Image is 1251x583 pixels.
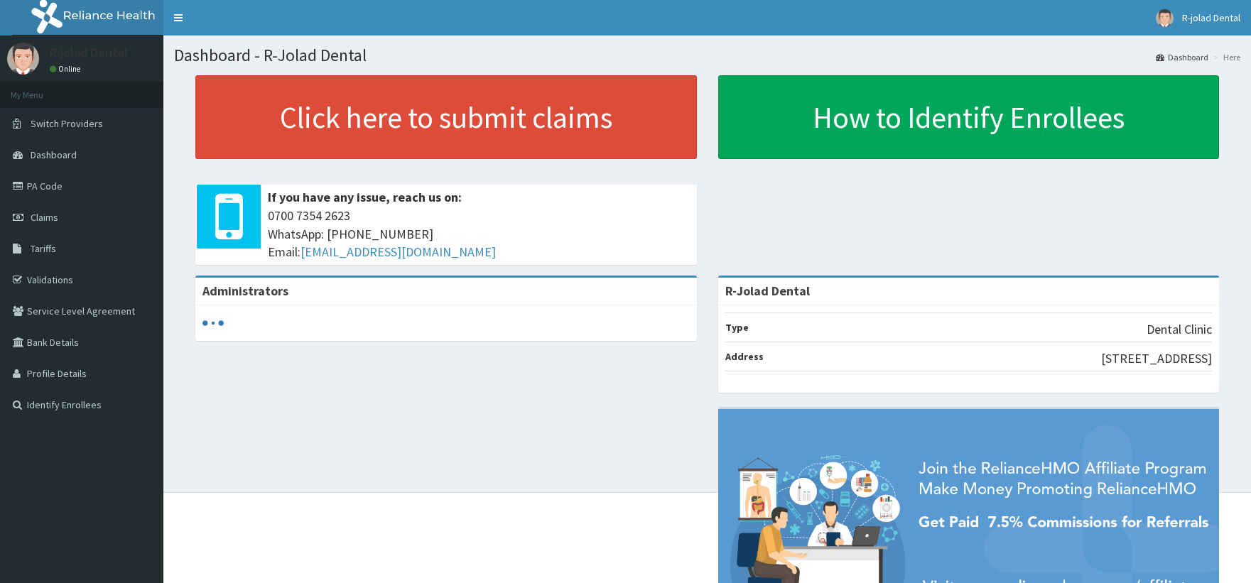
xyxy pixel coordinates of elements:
a: [EMAIL_ADDRESS][DOMAIN_NAME] [300,244,496,260]
a: Click here to submit claims [195,75,697,159]
span: Claims [31,211,58,224]
a: How to Identify Enrollees [718,75,1220,159]
span: R-jolad Dental [1182,11,1240,24]
b: If you have any issue, reach us on: [268,189,462,205]
span: Tariffs [31,242,56,255]
img: User Image [7,43,39,75]
img: User Image [1156,9,1174,27]
li: Here [1210,51,1240,63]
span: Switch Providers [31,117,103,130]
b: Address [725,350,764,363]
span: Dashboard [31,148,77,161]
p: [STREET_ADDRESS] [1101,349,1212,368]
b: Type [725,321,749,334]
p: R-jolad Dental [50,46,128,59]
span: 0700 7354 2623 WhatsApp: [PHONE_NUMBER] Email: [268,207,690,261]
strong: R-Jolad Dental [725,283,810,299]
b: Administrators [202,283,288,299]
a: Online [50,64,84,74]
svg: audio-loading [202,312,224,334]
h1: Dashboard - R-Jolad Dental [174,46,1240,65]
a: Dashboard [1156,51,1208,63]
p: Dental Clinic [1147,320,1212,339]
